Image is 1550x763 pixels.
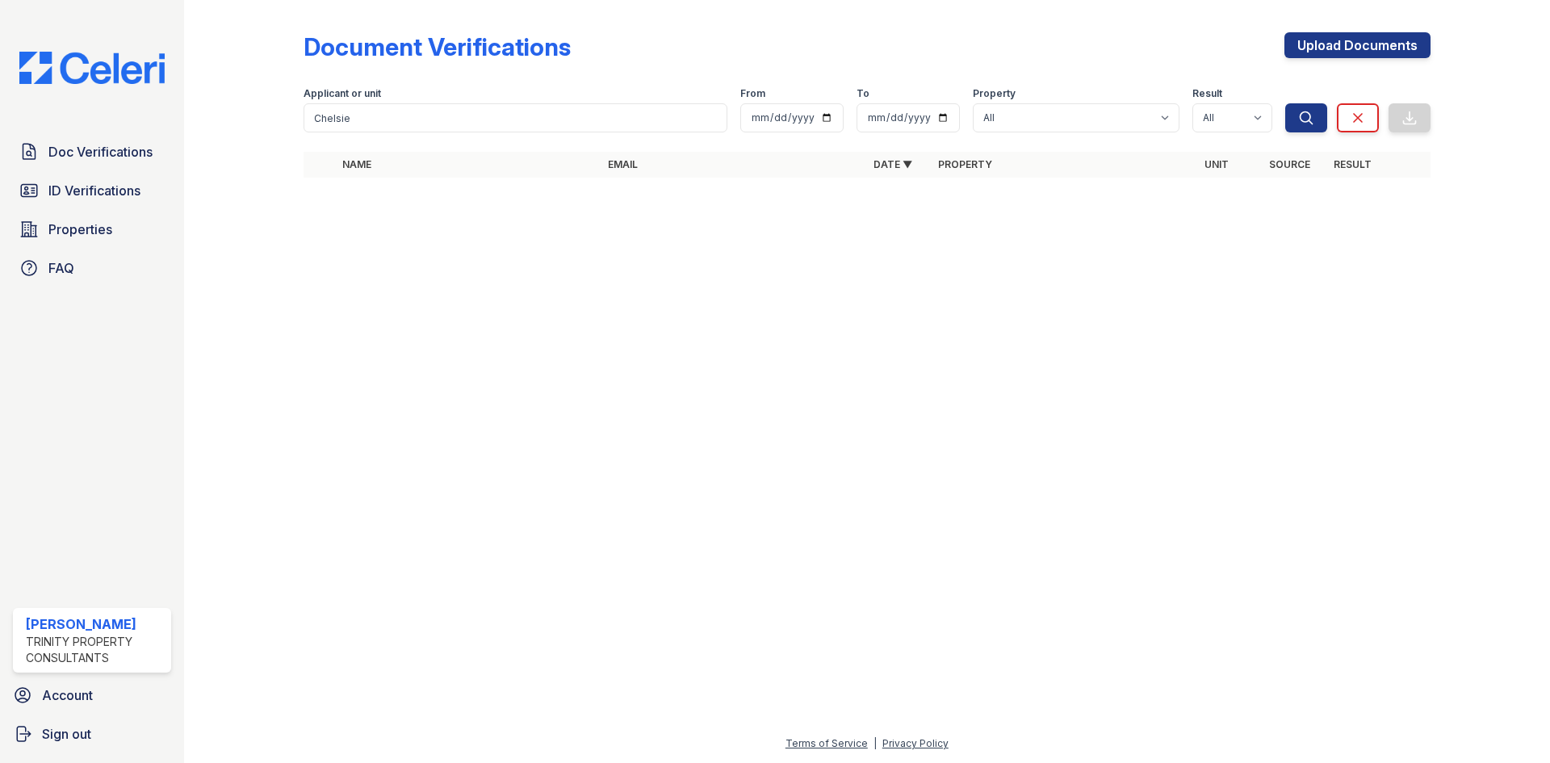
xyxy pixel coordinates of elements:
[13,174,171,207] a: ID Verifications
[48,181,140,200] span: ID Verifications
[1334,158,1372,170] a: Result
[13,136,171,168] a: Doc Verifications
[857,87,869,100] label: To
[6,679,178,711] a: Account
[973,87,1016,100] label: Property
[785,737,868,749] a: Terms of Service
[304,103,727,132] input: Search by name, email, or unit number
[608,158,638,170] a: Email
[740,87,765,100] label: From
[42,685,93,705] span: Account
[13,252,171,284] a: FAQ
[26,614,165,634] div: [PERSON_NAME]
[304,32,571,61] div: Document Verifications
[13,213,171,245] a: Properties
[882,737,949,749] a: Privacy Policy
[42,724,91,744] span: Sign out
[304,87,381,100] label: Applicant or unit
[938,158,992,170] a: Property
[6,718,178,750] a: Sign out
[1192,87,1222,100] label: Result
[1269,158,1310,170] a: Source
[48,142,153,161] span: Doc Verifications
[1204,158,1229,170] a: Unit
[48,258,74,278] span: FAQ
[6,52,178,84] img: CE_Logo_Blue-a8612792a0a2168367f1c8372b55b34899dd931a85d93a1a3d3e32e68fde9ad4.png
[873,737,877,749] div: |
[48,220,112,239] span: Properties
[1284,32,1431,58] a: Upload Documents
[873,158,912,170] a: Date ▼
[342,158,371,170] a: Name
[26,634,165,666] div: Trinity Property Consultants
